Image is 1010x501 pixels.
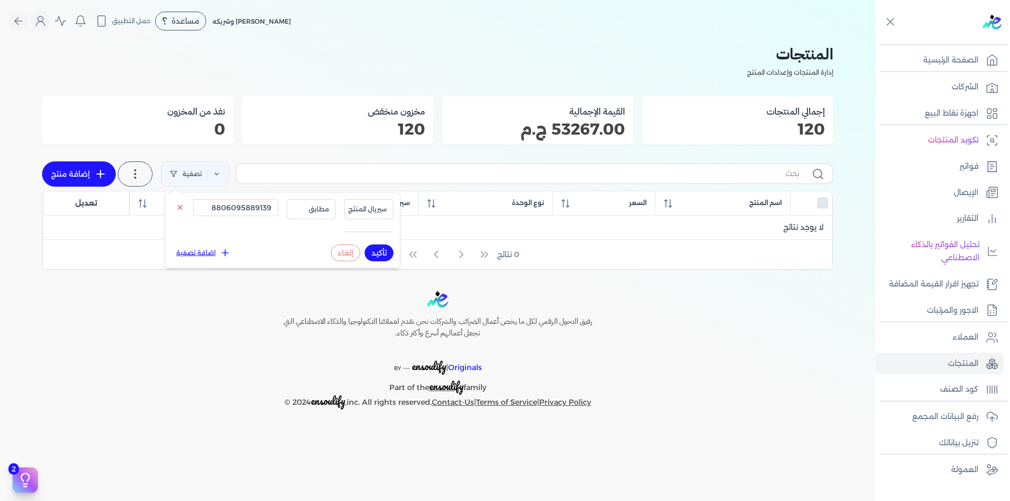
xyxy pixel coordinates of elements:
a: تصفية [161,161,229,187]
a: Contact-Us [432,397,474,407]
a: اجهزة نقاط البيع [875,103,1004,125]
button: اضافة تصفية [171,247,235,259]
button: إلغاء [331,244,360,261]
p: 53267.00 ج.م [450,122,625,136]
p: الشركات [952,80,978,94]
a: Terms of Service [476,397,537,407]
span: BY [394,365,401,372]
span: سيريال المنتج [348,205,387,214]
h3: القيمة الإجمالية [450,105,625,118]
span: تعديل [75,198,97,209]
div: لا يوجد نتائج [52,222,824,233]
p: التقارير [957,212,978,226]
p: | [261,347,614,375]
a: رفع البيانات المجمع [875,406,1004,428]
p: تجهيز اقرار القيمة المضافة [889,278,978,291]
h3: إجمالي المنتجات [650,105,825,118]
a: المنتجات [875,353,1004,375]
p: تكويد المنتجات [928,134,978,147]
p: © 2024 ,inc. All rights reserved. | | [261,394,614,410]
a: الشركات [875,76,1004,98]
p: كود الصنف [940,383,978,396]
img: logo [427,291,448,308]
p: العملاء [953,331,978,344]
span: نوع الوحدة [512,198,544,208]
a: Privacy Policy [539,397,591,407]
p: فواتير [959,160,978,173]
p: 0 [50,122,225,136]
button: 2 [13,467,38,493]
a: تنزيل بياناتك [875,432,1004,454]
a: الإيصال [875,182,1004,204]
a: العمولة [875,459,1004,481]
span: مطابق [294,205,329,214]
h2: المنتجات [42,42,833,66]
p: تنزيل بياناتك [939,436,978,450]
img: logo [983,15,1002,29]
span: 2 [8,463,19,475]
p: المنتجات [948,357,978,371]
span: [PERSON_NAME] وشريكه [213,17,291,25]
p: Part of the family [261,375,614,395]
p: تحليل الفواتير بالذكاء الاصطناعي [881,238,979,265]
a: فواتير [875,156,1004,178]
button: حمل التطبيق [93,12,153,30]
span: السعر [629,198,647,208]
p: اجهزة نقاط البيع [925,107,978,120]
input: بحث [245,168,799,179]
a: الصفحة الرئيسية [875,49,1004,71]
h6: رفيق التحول الرقمي لكل ما يخص أعمال الضرائب والشركات نحن نقدم لعملائنا التكنولوجيا والذكاء الاصطن... [261,316,614,339]
a: ensoulify [429,383,463,392]
button: مطابق [287,199,336,219]
a: التقارير [875,208,1004,230]
p: الاجور والمرتبات [927,304,978,318]
a: تحليل الفواتير بالذكاء الاصطناعي [875,234,1004,269]
sup: __ [403,362,410,369]
span: ensoulify [429,378,463,394]
p: 120 [650,122,825,136]
a: إضافة منتج [42,161,116,187]
p: رفع البيانات المجمع [912,410,978,424]
a: تجهيز اقرار القيمة المضافة [875,273,1004,295]
h3: مخزون منخفض [250,105,425,118]
p: الصفحة الرئيسية [923,54,978,67]
span: حمل التطبيق [112,16,150,26]
p: العمولة [951,463,978,477]
a: تكويد المنتجات [875,129,1004,151]
span: 0 نتائج [497,249,519,260]
span: ensoulify [412,358,446,374]
p: الإيصال [954,186,978,200]
div: مساعدة [155,12,206,30]
button: سيريال المنتج [344,199,393,219]
a: كود الصنف [875,379,1004,401]
a: العملاء [875,326,1004,349]
h3: نفذ من المخزون [50,105,225,118]
span: Originals [448,363,482,372]
p: إدارة المنتجات وإعدادات المنتج [42,66,833,79]
span: اسم المنتج [749,198,782,208]
p: 120 [250,122,425,136]
button: تأكيد [365,244,393,261]
a: الاجور والمرتبات [875,300,1004,322]
span: مساعدة [171,17,199,25]
span: ensoulify [311,393,345,409]
input: Enter value [193,199,278,216]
